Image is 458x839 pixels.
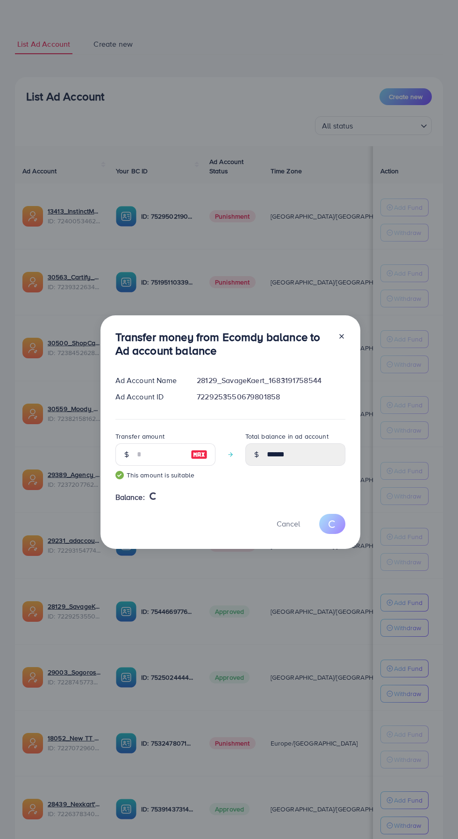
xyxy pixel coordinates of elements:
[115,492,145,503] span: Balance:
[191,449,208,460] img: image
[115,471,124,479] img: guide
[115,432,165,441] label: Transfer amount
[189,391,352,402] div: 7229253550679801858
[108,391,190,402] div: Ad Account ID
[189,375,352,386] div: 28129_SavageKaert_1683191758544
[108,375,190,386] div: Ad Account Name
[115,330,330,357] h3: Transfer money from Ecomdy balance to Ad account balance
[277,519,300,529] span: Cancel
[245,432,329,441] label: Total balance in ad account
[115,470,215,480] small: This amount is suitable
[265,514,312,534] button: Cancel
